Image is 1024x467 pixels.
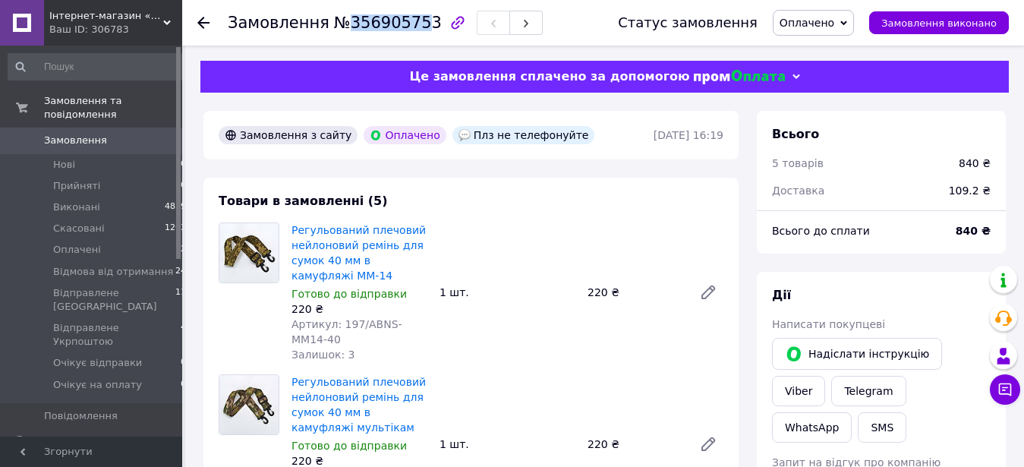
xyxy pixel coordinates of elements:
[219,126,358,144] div: Замовлення з сайту
[219,375,279,434] img: Регульований плечовий нейлоновий ремінь для сумок 40 мм в камуфляжі мультікам
[53,265,173,279] span: Відмова від отримання
[772,225,870,237] span: Всього до сплати
[53,356,142,370] span: Очікує відправки
[165,222,186,235] span: 1263
[53,321,181,349] span: Відправлене Укрпоштою
[772,288,791,302] span: Дії
[433,434,581,455] div: 1 шт.
[291,224,426,282] a: Регульований плечовий нейлоновий ремінь для сумок 40 мм в камуфляжі ММ-14
[452,126,595,144] div: Плз не телефонуйте
[409,69,689,84] span: Це замовлення сплачено за допомогою
[181,158,186,172] span: 0
[181,179,186,193] span: 0
[772,185,824,197] span: Доставка
[694,70,785,84] img: evopay logo
[219,223,279,282] img: Регульований плечовий нейлоновий ремінь для сумок 40 мм в камуфляжі ММ-14
[44,409,118,423] span: Повідомлення
[291,288,407,300] span: Готово до відправки
[53,243,101,257] span: Оплачені
[581,434,687,455] div: 220 ₴
[181,243,186,257] span: 2
[53,222,105,235] span: Скасовані
[364,126,446,144] div: Оплачено
[291,440,407,452] span: Готово до відправки
[881,17,997,29] span: Замовлення виконано
[772,338,942,370] button: Надіслати інструкцію
[53,158,75,172] span: Нові
[53,179,100,193] span: Прийняті
[44,94,182,121] span: Замовлення та повідомлення
[291,349,355,361] span: Залишок: 3
[581,282,687,303] div: 220 ₴
[334,14,442,32] span: №356905753
[772,157,824,169] span: 5 товарів
[44,435,140,449] span: Товари та послуги
[181,378,186,392] span: 0
[772,376,825,406] a: Viber
[780,17,834,29] span: Оплачено
[219,194,388,208] span: Товари в замовленні (5)
[175,286,186,314] span: 11
[956,225,991,237] b: 840 ₴
[53,378,142,392] span: Очікує на оплату
[49,23,182,36] div: Ваш ID: 306783
[165,200,186,214] span: 4839
[181,356,186,370] span: 0
[831,376,906,406] a: Telegram
[228,14,329,32] span: Замовлення
[772,318,885,330] span: Написати покупцеві
[618,15,758,30] div: Статус замовлення
[291,318,402,346] span: Артикул: 197/ABNS-MM14-40
[990,374,1020,405] button: Чат з покупцем
[291,376,426,434] a: Регульований плечовий нейлоновий ремінь для сумок 40 мм в камуфляжі мультікам
[858,412,906,443] button: SMS
[53,286,175,314] span: Відправлене [GEOGRAPHIC_DATA]
[181,321,186,349] span: 4
[53,200,100,214] span: Виконані
[869,11,1009,34] button: Замовлення виконано
[654,129,723,141] time: [DATE] 16:19
[693,429,723,459] a: Редагувати
[772,412,852,443] a: WhatsApp
[175,265,186,279] span: 24
[940,174,1000,207] div: 109.2 ₴
[291,301,427,317] div: 220 ₴
[693,277,723,308] a: Редагувати
[49,9,163,23] span: Інтернет-магазин «TS-Style»
[959,156,991,171] div: 840 ₴
[197,15,210,30] div: Повернутися назад
[8,53,187,80] input: Пошук
[44,134,107,147] span: Замовлення
[433,282,581,303] div: 1 шт.
[458,129,471,141] img: :speech_balloon:
[772,127,819,141] span: Всього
